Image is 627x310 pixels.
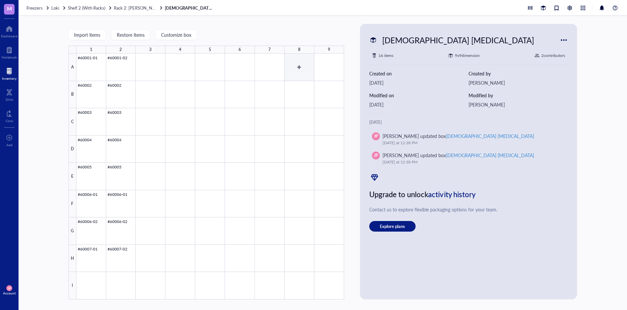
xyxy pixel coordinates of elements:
div: [DATE] [369,119,568,126]
div: Contact us to explore flexible packaging options for your team. [369,206,568,213]
div: 8 [298,46,300,54]
div: 1 [90,46,92,54]
span: JP [8,286,11,290]
div: F [68,190,76,218]
div: [DATE] [369,101,469,108]
div: 6 [239,46,241,54]
button: Customize box [156,29,197,40]
div: C [68,108,76,136]
span: Import items [74,32,100,37]
div: [DATE] at 12:38 PM [382,140,560,146]
a: Notebook [2,45,17,59]
div: 16 items [379,52,393,59]
div: 2 contributor s [541,52,565,59]
a: Freezers [26,5,50,11]
div: Upgrade to unlock [369,188,568,200]
div: [DATE] [369,79,469,86]
div: Add [6,143,13,147]
button: Import items [68,29,106,40]
div: I [68,272,76,299]
div: Modified on [369,92,469,99]
div: B [68,81,76,109]
div: [PERSON_NAME] updated box [382,132,534,140]
button: Restore items [111,29,150,40]
div: 5 [209,46,211,54]
a: Inventory [2,66,17,80]
div: [PERSON_NAME] updated box [382,152,534,159]
div: DNA [6,98,13,102]
span: Freezers [26,5,43,11]
a: Dashboard [1,23,18,38]
a: [DEMOGRAPHIC_DATA] [MEDICAL_DATA] [165,5,214,11]
div: 2 [119,46,122,54]
span: Customize box [161,32,191,37]
span: JP [374,153,378,158]
div: [PERSON_NAME] [469,79,568,86]
a: DNA [6,87,13,102]
a: Core [6,108,13,123]
a: Loki [51,5,67,11]
div: [DEMOGRAPHIC_DATA] [MEDICAL_DATA] [446,133,534,139]
div: [DATE] at 12:38 PM [382,159,560,165]
div: Core [6,119,13,123]
div: Created by [469,70,568,77]
a: Explore plans [369,221,568,232]
div: 3 [149,46,152,54]
div: G [68,217,76,245]
div: A [68,54,76,81]
div: Account [3,291,16,295]
div: Dashboard [1,34,18,38]
div: Modified by [469,92,568,99]
span: Shelf 2 (With Racks) [68,5,105,11]
div: 7 [268,46,271,54]
div: D [68,136,76,163]
div: H [68,245,76,272]
div: 9 x 9 dimension [455,52,480,59]
div: [PERSON_NAME] [469,101,568,108]
span: Rack 2: [PERSON_NAME]/[PERSON_NAME] Lab (EPICenter) [114,5,230,11]
a: JP[PERSON_NAME] updated box[DEMOGRAPHIC_DATA] [MEDICAL_DATA][DATE] at 12:38 PM [369,149,568,168]
div: Created on [369,70,469,77]
div: Inventory [2,76,17,80]
span: M [7,4,12,13]
div: [DEMOGRAPHIC_DATA] [MEDICAL_DATA] [446,152,534,158]
span: Explore plans [380,223,405,229]
button: Explore plans [369,221,416,232]
a: JP[PERSON_NAME] updated box[DEMOGRAPHIC_DATA] [MEDICAL_DATA][DATE] at 12:38 PM [369,130,568,149]
span: activity history [428,189,475,199]
div: Notebook [2,55,17,59]
span: JP [374,133,378,139]
div: 9 [328,46,330,54]
div: E [68,163,76,190]
div: 4 [179,46,181,54]
span: Restore items [117,32,145,37]
div: [DEMOGRAPHIC_DATA] [MEDICAL_DATA] [379,33,537,47]
span: Loki [51,5,59,11]
a: Shelf 2 (With Racks)Rack 2: [PERSON_NAME]/[PERSON_NAME] Lab (EPICenter) [68,5,163,11]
